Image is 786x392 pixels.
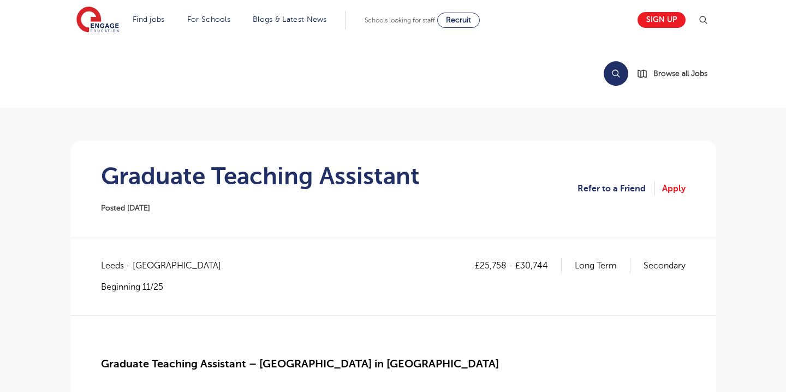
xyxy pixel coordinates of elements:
[101,162,420,190] h1: Graduate Teaching Assistant
[76,7,119,34] img: Engage Education
[101,204,150,212] span: Posted [DATE]
[365,16,435,24] span: Schools looking for staff
[662,182,686,196] a: Apply
[475,259,562,273] p: £25,758 - £30,744
[187,15,230,24] a: For Schools
[101,358,499,370] span: Graduate Teaching Assistant – [GEOGRAPHIC_DATA] in [GEOGRAPHIC_DATA]
[644,259,686,273] p: Secondary
[577,182,655,196] a: Refer to a Friend
[637,67,716,80] a: Browse all Jobs
[101,281,232,293] p: Beginning 11/25
[653,67,707,80] span: Browse all Jobs
[253,15,327,24] a: Blogs & Latest News
[575,259,630,273] p: Long Term
[604,61,628,86] button: Search
[101,259,232,273] span: Leeds - [GEOGRAPHIC_DATA]
[437,13,480,28] a: Recruit
[133,15,165,24] a: Find jobs
[446,16,471,24] span: Recruit
[638,12,686,28] a: Sign up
